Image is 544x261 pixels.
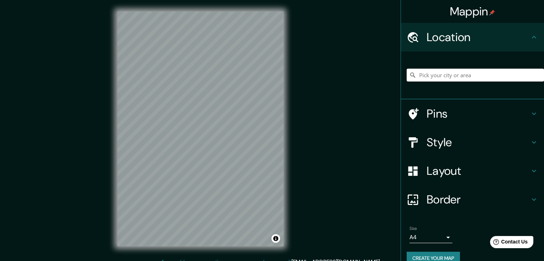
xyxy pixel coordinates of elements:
img: pin-icon.png [489,10,495,15]
label: Size [410,226,417,232]
h4: Border [427,192,530,207]
iframe: Help widget launcher [480,233,536,253]
div: A4 [410,232,452,243]
h4: Style [427,135,530,149]
h4: Mappin [450,4,495,19]
div: Pins [401,99,544,128]
h4: Layout [427,164,530,178]
h4: Location [427,30,530,44]
button: Toggle attribution [271,234,280,243]
input: Pick your city or area [407,69,544,82]
h4: Pins [427,107,530,121]
div: Layout [401,157,544,185]
canvas: Map [117,11,284,246]
div: Location [401,23,544,51]
div: Style [401,128,544,157]
div: Border [401,185,544,214]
